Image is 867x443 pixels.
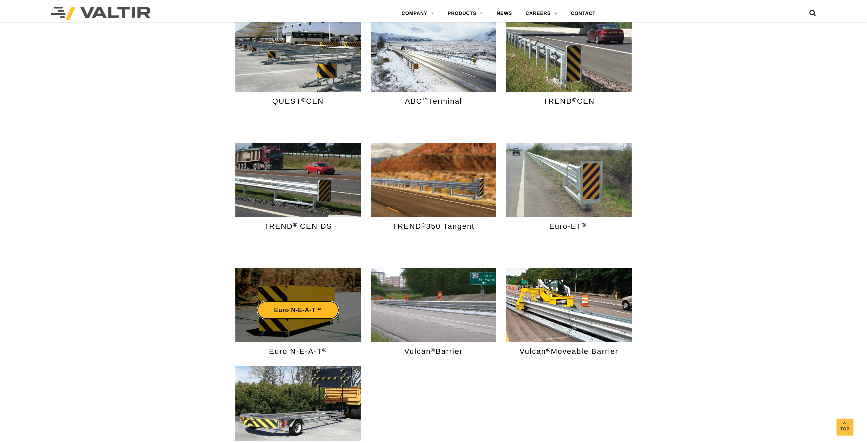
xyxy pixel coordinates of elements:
sup: ® [293,222,298,228]
sup: ® [421,222,426,228]
a: Top [837,419,853,436]
span: TREND 350 Tangent [393,222,475,230]
span: Vulcan Barrier [404,347,463,356]
sup: ® [431,347,436,353]
a: Euro N-E-A-T™ [257,301,339,319]
sup: ® [322,347,327,353]
a: PRODUCTS [441,7,490,20]
a: CONTACT [564,7,602,20]
img: Valtir [51,7,151,20]
a: NEWS [490,7,519,20]
sup: ® [546,347,551,353]
sup: ® [301,97,306,103]
span: Euro-ET [549,222,589,230]
sup: ® [572,97,577,103]
sup: ® [582,222,587,228]
a: COMPANY [395,7,441,20]
span: QUEST CEN [272,97,324,105]
span: Euro N-E-A-T [269,347,327,356]
sup: ™ [422,97,429,103]
span: Top [837,425,853,433]
span: Vulcan Moveable Barrier [520,347,618,356]
span: TREND CEN [543,97,595,105]
a: CAREERS [519,7,564,20]
span: TREND CEN DS [264,222,332,230]
span: ABC Terminal [405,97,462,105]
